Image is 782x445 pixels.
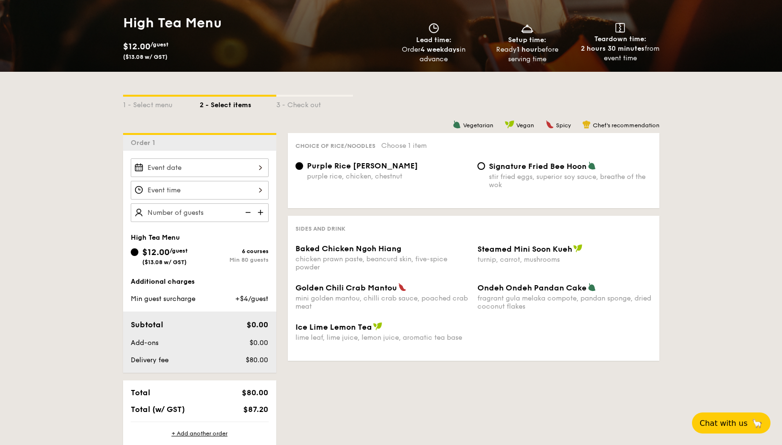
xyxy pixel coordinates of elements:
[545,120,554,129] img: icon-spicy.37a8142b.svg
[581,44,645,53] strong: 2 hours 30 minutes
[123,97,200,110] div: 1 - Select menu
[477,283,587,292] span: Ondeh Ondeh Pandan Cake
[751,418,763,429] span: 🦙
[131,277,269,287] div: Additional charges
[489,162,587,171] span: Signature Fried Bee Hoon
[307,161,418,170] span: Purple Rice [PERSON_NAME]
[508,36,546,44] span: Setup time:
[131,388,150,397] span: Total
[131,139,159,147] span: Order 1
[520,23,534,33] img: icon-dish.430c3a2e.svg
[594,35,646,43] span: Teardown time:
[416,36,452,44] span: Lead time:
[131,248,138,256] input: $12.00/guest($13.08 w/ GST)6 coursesMin 80 guests
[276,97,353,110] div: 3 - Check out
[489,173,652,189] div: stir fried eggs, superior soy sauce, breathe of the wok
[556,122,571,129] span: Spicy
[247,320,268,329] span: $0.00
[123,14,387,32] h1: High Tea Menu
[131,295,195,303] span: Min guest surcharge
[246,356,268,364] span: $80.00
[235,295,268,303] span: +$4/guest
[131,356,169,364] span: Delivery fee
[484,45,570,64] div: Ready before serving time
[295,225,345,232] span: Sides and Drink
[295,255,470,271] div: chicken prawn paste, beancurd skin, five-spice powder
[295,244,401,253] span: Baked Chicken Ngoh Hiang
[243,405,268,414] span: $87.20
[150,41,169,48] span: /guest
[295,143,375,149] span: Choice of rice/noodles
[477,245,572,254] span: Steamed Mini Soon Kueh
[295,162,303,170] input: Purple Rice [PERSON_NAME]purple rice, chicken, chestnut
[391,45,477,64] div: Order in advance
[578,44,663,63] div: from event time
[453,120,461,129] img: icon-vegetarian.fe4039eb.svg
[505,120,514,129] img: icon-vegan.f8ff3823.svg
[373,322,383,331] img: icon-vegan.f8ff3823.svg
[254,203,269,222] img: icon-add.58712e84.svg
[131,203,269,222] input: Number of guests
[200,97,276,110] div: 2 - Select items
[420,45,460,54] strong: 4 weekdays
[477,256,652,264] div: turnip, carrot, mushrooms
[200,248,269,255] div: 6 courses
[249,339,268,347] span: $0.00
[700,419,748,428] span: Chat with us
[240,203,254,222] img: icon-reduce.1d2dbef1.svg
[573,244,583,253] img: icon-vegan.f8ff3823.svg
[131,320,163,329] span: Subtotal
[200,256,269,263] div: Min 80 guests
[131,158,269,177] input: Event date
[295,283,397,292] span: Golden Chili Crab Mantou
[593,122,659,129] span: Chef's recommendation
[307,172,470,180] div: purple rice, chicken, chestnut
[295,334,470,342] div: lime leaf, lime juice, lemon juice, aromatic tea base
[381,142,427,150] span: Choose 1 item
[477,162,485,170] input: Signature Fried Bee Hoonstir fried eggs, superior soy sauce, breathe of the wok
[588,283,596,291] img: icon-vegetarian.fe4039eb.svg
[582,120,591,129] img: icon-chef-hat.a58ddaea.svg
[588,161,596,170] img: icon-vegetarian.fe4039eb.svg
[692,412,771,434] button: Chat with us🦙
[131,339,159,347] span: Add-ons
[131,234,180,242] span: High Tea Menu
[427,23,441,33] img: icon-clock.2db775ea.svg
[516,122,534,129] span: Vegan
[477,294,652,311] div: fragrant gula melaka compote, pandan sponge, dried coconut flakes
[123,41,150,52] span: $12.00
[295,294,470,311] div: mini golden mantou, chilli crab sauce, poached crab meat
[295,323,372,332] span: Ice Lime Lemon Tea
[463,122,493,129] span: Vegetarian
[615,23,625,33] img: icon-teardown.65201eee.svg
[398,283,407,291] img: icon-spicy.37a8142b.svg
[131,181,269,200] input: Event time
[242,388,268,397] span: $80.00
[142,247,170,257] span: $12.00
[131,405,185,414] span: Total (w/ GST)
[170,247,188,254] span: /guest
[517,45,537,54] strong: 1 hour
[123,54,168,60] span: ($13.08 w/ GST)
[142,259,187,266] span: ($13.08 w/ GST)
[131,430,269,437] div: + Add another order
